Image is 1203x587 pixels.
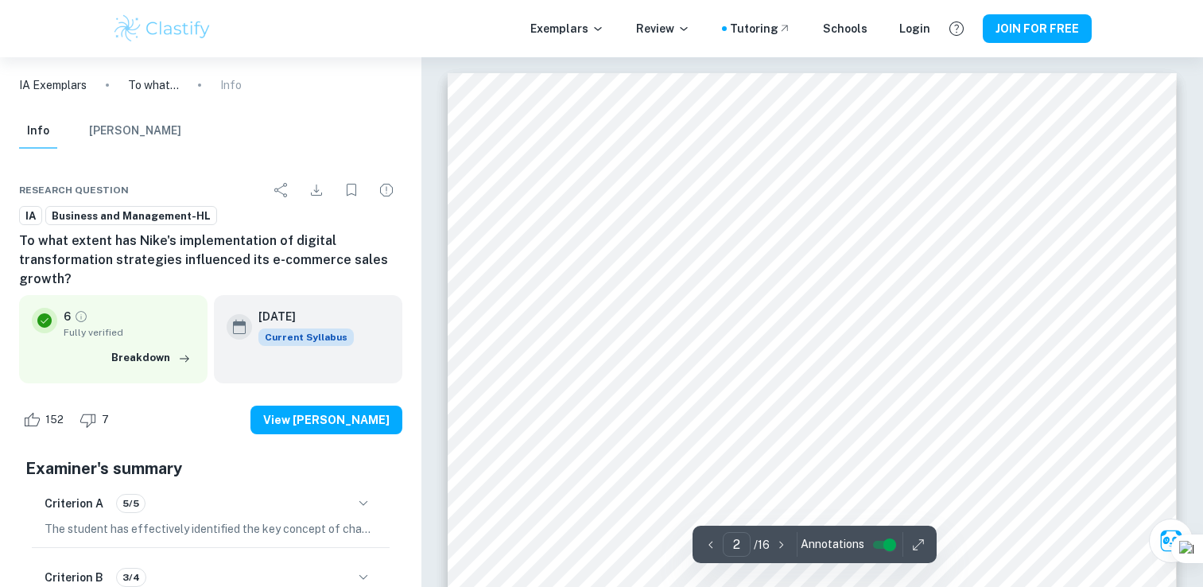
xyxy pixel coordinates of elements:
[64,308,71,325] p: 6
[117,570,146,585] span: 3/4
[45,520,377,538] p: The student has effectively identified the key concept of change, which is clearly indicated on t...
[258,308,341,325] h6: [DATE]
[730,20,791,37] a: Tutoring
[266,174,297,206] div: Share
[117,496,145,511] span: 5/5
[301,174,332,206] div: Download
[220,76,242,94] p: Info
[983,14,1092,43] button: JOIN FOR FREE
[107,346,195,370] button: Breakdown
[93,412,118,428] span: 7
[64,325,195,340] span: Fully verified
[19,231,402,289] h6: To what extent has Nike's implementation of digital transformation strategies influenced its e-co...
[37,412,72,428] span: 152
[45,206,217,226] a: Business and Management-HL
[371,174,402,206] div: Report issue
[19,76,87,94] a: IA Exemplars
[636,20,690,37] p: Review
[19,407,72,433] div: Like
[74,309,88,324] a: Grade fully verified
[1149,519,1193,563] button: Ask Clai
[45,495,103,512] h6: Criterion A
[46,208,216,224] span: Business and Management-HL
[823,20,867,37] a: Schools
[19,183,129,197] span: Research question
[112,13,213,45] img: Clastify logo
[19,114,57,149] button: Info
[801,536,864,553] span: Annotations
[76,407,118,433] div: Dislike
[128,76,179,94] p: To what extent has Nike's implementation of digital transformation strategies influenced its e-co...
[943,15,970,42] button: Help and Feedback
[89,114,181,149] button: [PERSON_NAME]
[45,569,103,586] h6: Criterion B
[250,406,402,434] button: View [PERSON_NAME]
[25,457,396,480] h5: Examiner's summary
[258,328,354,346] div: This exemplar is based on the current syllabus. Feel free to refer to it for inspiration/ideas wh...
[754,536,770,554] p: / 16
[258,328,354,346] span: Current Syllabus
[20,208,41,224] span: IA
[19,206,42,226] a: IA
[899,20,930,37] a: Login
[336,174,367,206] div: Bookmark
[530,20,604,37] p: Exemplars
